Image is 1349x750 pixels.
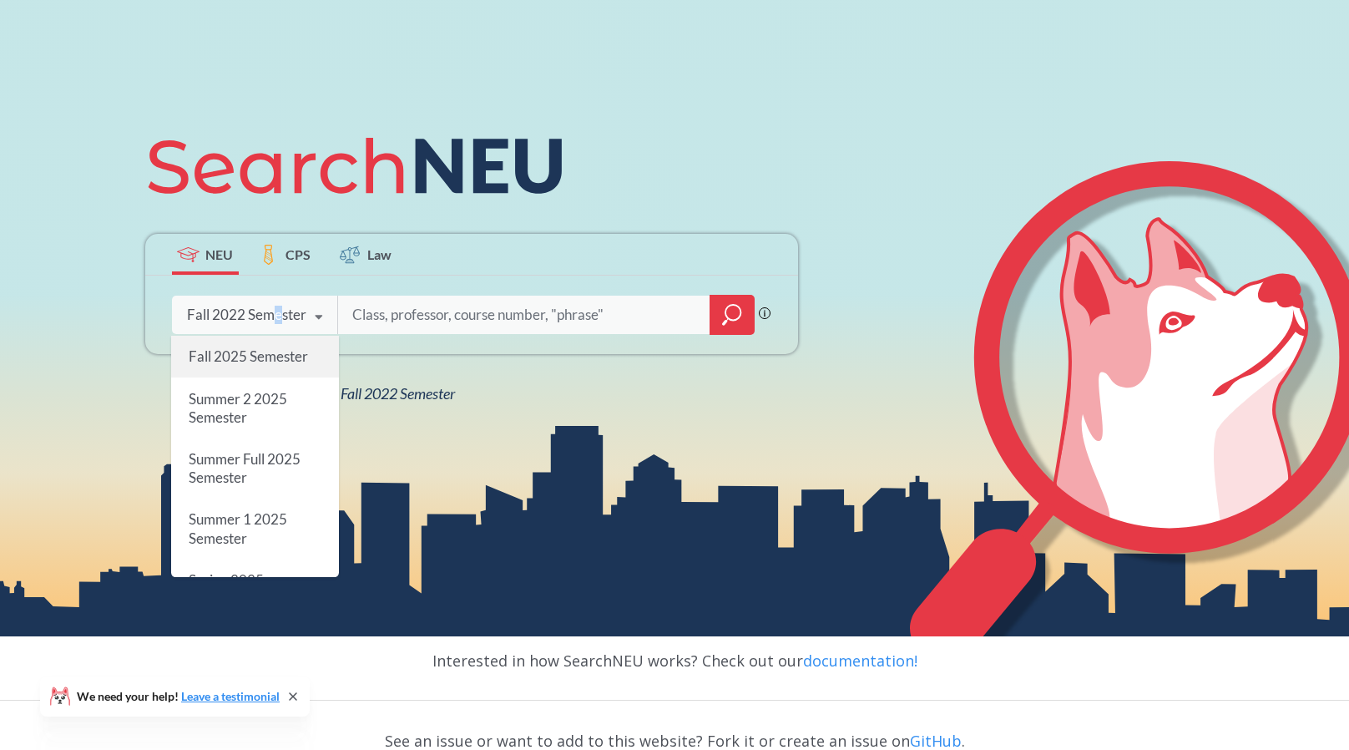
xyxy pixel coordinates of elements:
[188,571,263,607] span: Spring 2025 Semester
[205,245,233,264] span: NEU
[187,306,306,324] div: Fall 2022 Semester
[188,450,300,486] span: Summer Full 2025 Semester
[710,295,755,335] div: magnifying glass
[803,651,917,671] a: documentation!
[367,245,392,264] span: Law
[351,297,698,332] input: Class, professor, course number, "phrase"
[188,347,307,365] span: Fall 2025 Semester
[285,245,311,264] span: CPS
[188,511,286,547] span: Summer 1 2025 Semester
[309,384,455,403] span: NEU Fall 2022 Semester
[722,303,742,327] svg: magnifying glass
[188,390,286,426] span: Summer 2 2025 Semester
[187,384,455,403] span: View all classes for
